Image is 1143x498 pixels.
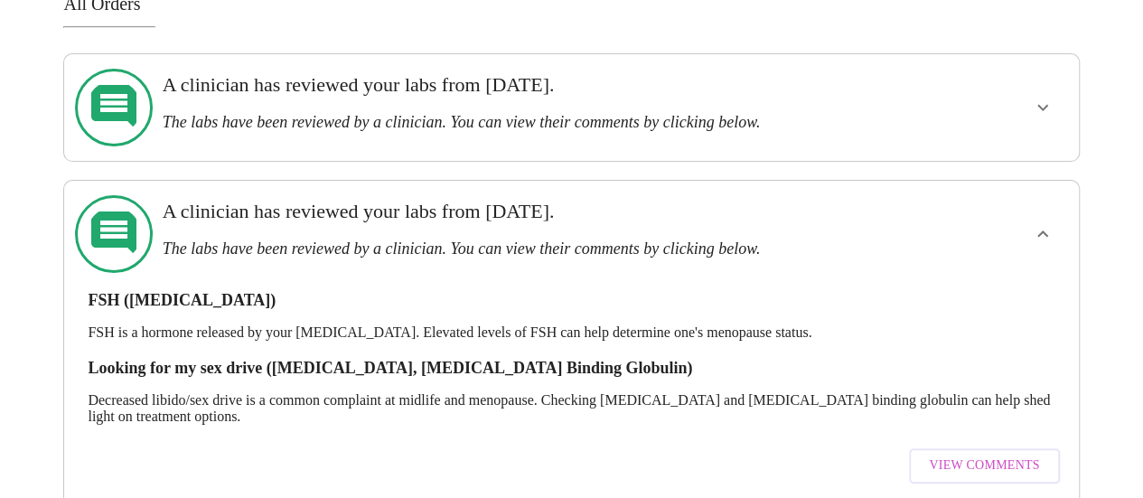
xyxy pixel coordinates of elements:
[88,324,1054,341] p: FSH is a hormone released by your [MEDICAL_DATA]. Elevated levels of FSH can help determine one's...
[904,439,1063,493] a: View Comments
[163,113,884,132] h3: The labs have been reviewed by a clinician. You can view their comments by clicking below.
[909,448,1059,484] button: View Comments
[1021,212,1064,256] button: show more
[1021,86,1064,129] button: show more
[88,291,1054,310] h3: FSH ([MEDICAL_DATA])
[163,200,884,223] h3: A clinician has reviewed your labs from [DATE].
[929,455,1039,477] span: View Comments
[88,359,1054,378] h3: Looking for my sex drive ([MEDICAL_DATA], [MEDICAL_DATA] Binding Globulin)
[163,240,884,258] h3: The labs have been reviewed by a clinician. You can view their comments by clicking below.
[88,392,1054,425] p: Decreased libido/sex drive is a common complaint at midlife and menopause. Checking [MEDICAL_DATA...
[163,73,884,97] h3: A clinician has reviewed your labs from [DATE].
